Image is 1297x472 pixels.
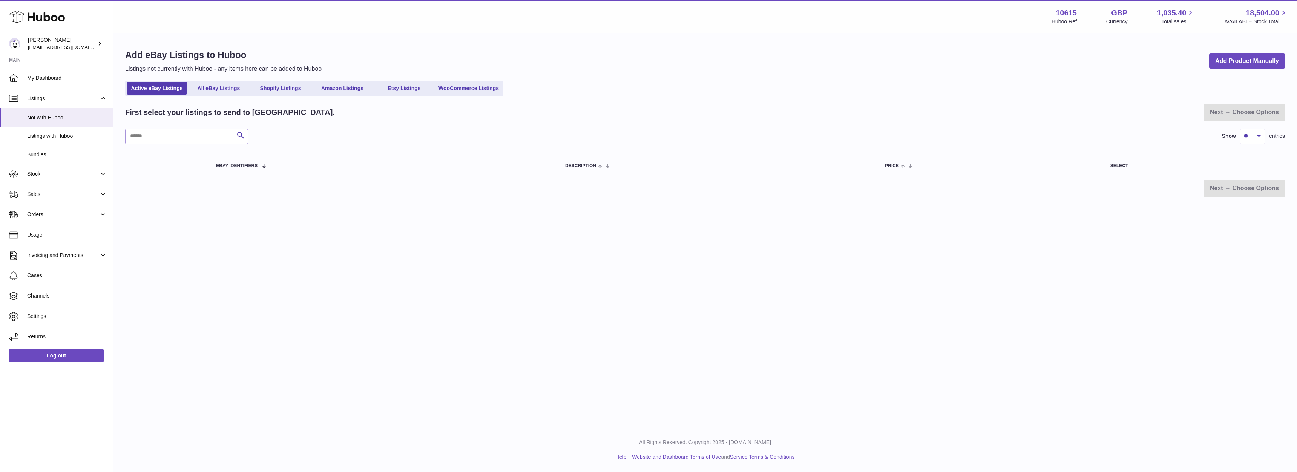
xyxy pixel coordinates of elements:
span: Listings [27,95,99,102]
span: Price [885,163,899,168]
p: Listings not currently with Huboo - any items here can be added to Huboo [125,65,322,73]
span: [EMAIL_ADDRESS][DOMAIN_NAME] [28,44,111,50]
div: Huboo Ref [1052,18,1077,25]
a: Add Product Manually [1209,53,1285,69]
span: Not with Huboo [27,114,107,121]
a: Help [616,454,627,460]
span: 18,504.00 [1246,8,1279,18]
a: Shopify Listings [250,82,311,95]
strong: GBP [1111,8,1127,18]
a: Website and Dashboard Terms of Use [632,454,721,460]
li: and [629,454,794,461]
img: internalAdmin-10615@internal.huboo.com [9,38,20,49]
span: Bundles [27,151,107,158]
h2: First select your listings to send to [GEOGRAPHIC_DATA]. [125,107,335,118]
h1: Add eBay Listings to Huboo [125,49,322,61]
span: Orders [27,211,99,218]
span: Listings with Huboo [27,133,107,140]
a: Service Terms & Conditions [730,454,795,460]
span: Total sales [1161,18,1195,25]
span: Sales [27,191,99,198]
span: AVAILABLE Stock Total [1224,18,1288,25]
div: Select [1110,163,1277,168]
div: [PERSON_NAME] [28,37,96,51]
strong: 10615 [1056,8,1077,18]
span: Invoicing and Payments [27,252,99,259]
a: Log out [9,349,104,362]
label: Show [1222,133,1236,140]
span: 1,035.40 [1157,8,1187,18]
span: Channels [27,292,107,299]
span: entries [1269,133,1285,140]
a: All eBay Listings [189,82,249,95]
p: All Rights Reserved. Copyright 2025 - [DOMAIN_NAME] [119,439,1291,446]
span: Stock [27,170,99,177]
a: Active eBay Listings [127,82,187,95]
span: Settings [27,313,107,320]
div: Currency [1106,18,1128,25]
a: Etsy Listings [374,82,434,95]
span: My Dashboard [27,75,107,82]
span: Description [565,163,596,168]
span: eBay Identifiers [216,163,258,168]
span: Usage [27,231,107,238]
a: 1,035.40 Total sales [1157,8,1195,25]
span: Returns [27,333,107,340]
a: WooCommerce Listings [436,82,501,95]
span: Cases [27,272,107,279]
a: Amazon Listings [312,82,373,95]
a: 18,504.00 AVAILABLE Stock Total [1224,8,1288,25]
